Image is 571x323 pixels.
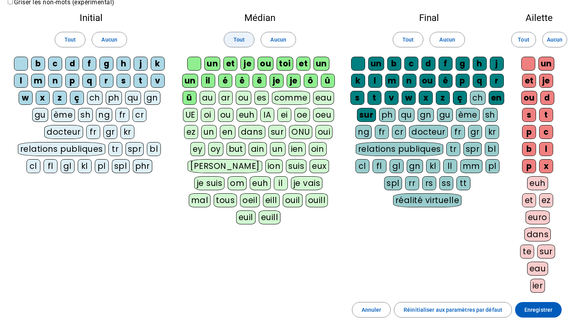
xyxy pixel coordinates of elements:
[252,177,268,189] font: euh
[204,109,211,120] font: oi
[244,12,275,23] font: Médian
[394,302,512,318] button: Réinitialiser aux paramètres par défaut
[526,126,532,137] font: p
[325,75,331,86] font: û
[135,109,144,120] font: cr
[526,160,532,172] font: p
[279,58,291,69] font: toi
[92,32,127,47] button: Aucun
[460,177,467,189] font: tt
[362,307,381,313] font: Annuler
[204,126,214,137] font: un
[220,109,231,120] font: ou
[186,126,196,137] font: ez
[108,92,120,103] font: ph
[98,109,110,120] font: ng
[297,109,308,120] font: oe
[491,92,502,103] font: en
[542,75,550,86] font: je
[186,92,192,103] font: ü
[119,109,126,120] font: fr
[379,126,385,137] font: fr
[547,36,562,43] font: Aucun
[48,160,54,172] font: fl
[121,75,126,86] font: s
[487,143,496,155] font: bl
[409,58,414,69] font: c
[316,58,327,69] font: un
[541,58,552,69] font: un
[409,177,415,189] font: rr
[542,32,567,47] button: Aucun
[527,109,532,120] font: s
[527,229,549,240] font: dans
[270,36,286,43] font: Aucun
[444,58,447,69] font: f
[439,36,455,43] font: Aucun
[358,126,369,137] font: ng
[273,75,280,86] font: je
[239,109,255,120] font: euh
[20,75,23,86] font: l
[216,194,235,206] font: tous
[54,109,73,120] font: ème
[22,92,29,103] font: w
[409,160,421,172] font: gn
[30,160,37,172] font: cl
[257,92,266,103] font: es
[229,143,244,155] font: but
[139,58,142,69] font: j
[454,126,461,137] font: fr
[315,109,332,120] font: oeu
[146,92,158,103] font: gn
[70,58,75,69] font: d
[511,32,536,47] button: Tout
[544,160,549,172] font: x
[207,58,218,69] font: un
[114,160,127,172] font: spl
[393,32,423,47] button: Tout
[191,194,209,206] font: mal
[544,92,550,103] font: d
[80,12,103,23] font: Initial
[20,143,103,155] font: relations publiques
[80,109,91,120] font: sh
[268,160,281,172] font: ion
[528,212,547,223] font: euro
[112,143,118,155] font: tr
[202,92,213,103] font: au
[238,92,249,103] font: ou
[261,32,296,47] button: Aucun
[488,160,497,172] font: pl
[155,58,160,69] font: k
[57,92,62,103] font: z
[485,109,495,120] font: sh
[540,246,553,257] font: sur
[290,75,298,86] font: je
[440,92,445,103] font: z
[518,36,529,43] font: Tout
[392,160,401,172] font: gl
[240,75,245,86] font: ê
[190,160,259,172] font: [PERSON_NAME]
[81,160,88,172] font: kl
[47,126,80,137] font: docteur
[395,194,459,206] font: réalité virtuelle
[545,143,548,155] font: l
[242,194,258,206] font: oeil
[274,92,308,103] font: comme
[265,194,277,206] font: eill
[185,75,196,86] font: un
[411,126,445,137] font: docteur
[222,126,233,137] font: en
[241,126,263,137] font: dans
[87,75,92,86] font: q
[311,143,324,155] font: oin
[223,75,228,86] font: é
[405,92,413,103] font: w
[97,160,106,172] font: pl
[420,109,432,120] font: gn
[359,109,374,120] font: sur
[52,75,58,86] font: n
[104,75,108,86] font: r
